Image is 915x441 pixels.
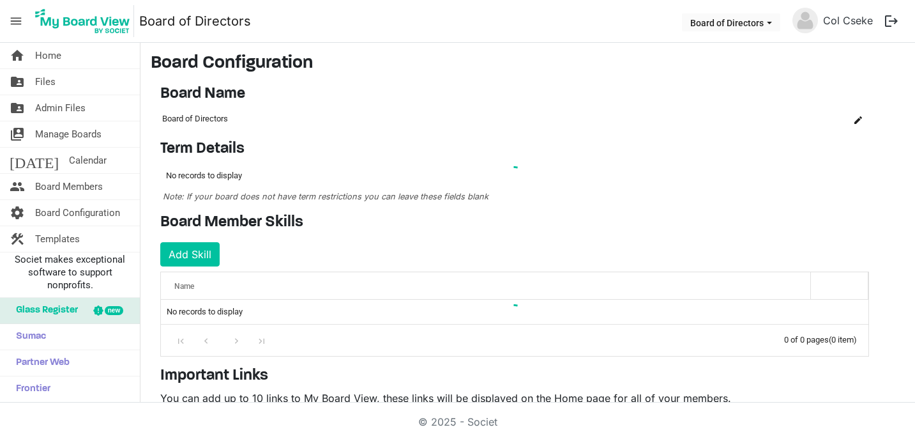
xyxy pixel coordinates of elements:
[10,324,46,350] span: Sumac
[10,298,78,323] span: Glass Register
[4,9,28,33] span: menu
[792,8,818,33] img: no-profile-picture.svg
[160,391,869,406] p: You can add up to 10 links to My Board View, these links will be displayed on the Home page for a...
[35,121,102,147] span: Manage Boards
[151,53,905,75] h3: Board Configuration
[10,69,25,95] span: folder_shared
[10,174,25,199] span: people
[160,108,824,130] td: Board of Directors column header Name
[824,108,869,130] td: is Command column column header
[10,350,70,376] span: Partner Web
[10,376,50,402] span: Frontier
[10,121,25,147] span: switch_account
[69,148,107,173] span: Calendar
[139,8,251,34] a: Board of Directors
[105,306,123,315] div: new
[10,43,25,68] span: home
[35,226,80,252] span: Templates
[35,43,61,68] span: Home
[10,200,25,226] span: settings
[160,367,869,385] h4: Important Links
[163,192,488,201] span: Note: If your board does not have term restrictions you can leave these fields blank
[818,8,878,33] a: Col Cseke
[35,95,86,121] span: Admin Files
[682,13,780,31] button: Board of Directors dropdownbutton
[160,140,869,159] h4: Term Details
[418,415,497,428] a: © 2025 - Societ
[878,8,905,35] button: logout
[849,110,867,128] button: Edit
[31,5,134,37] img: My Board View Logo
[10,226,25,252] span: construction
[31,5,139,37] a: My Board View Logo
[160,242,220,267] button: Add Skill
[160,85,869,104] h4: Board Name
[6,253,134,291] span: Societ makes exceptional software to support nonprofits.
[35,69,56,95] span: Files
[10,148,59,173] span: [DATE]
[35,174,103,199] span: Board Members
[160,213,869,232] h4: Board Member Skills
[10,95,25,121] span: folder_shared
[35,200,120,226] span: Board Configuration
